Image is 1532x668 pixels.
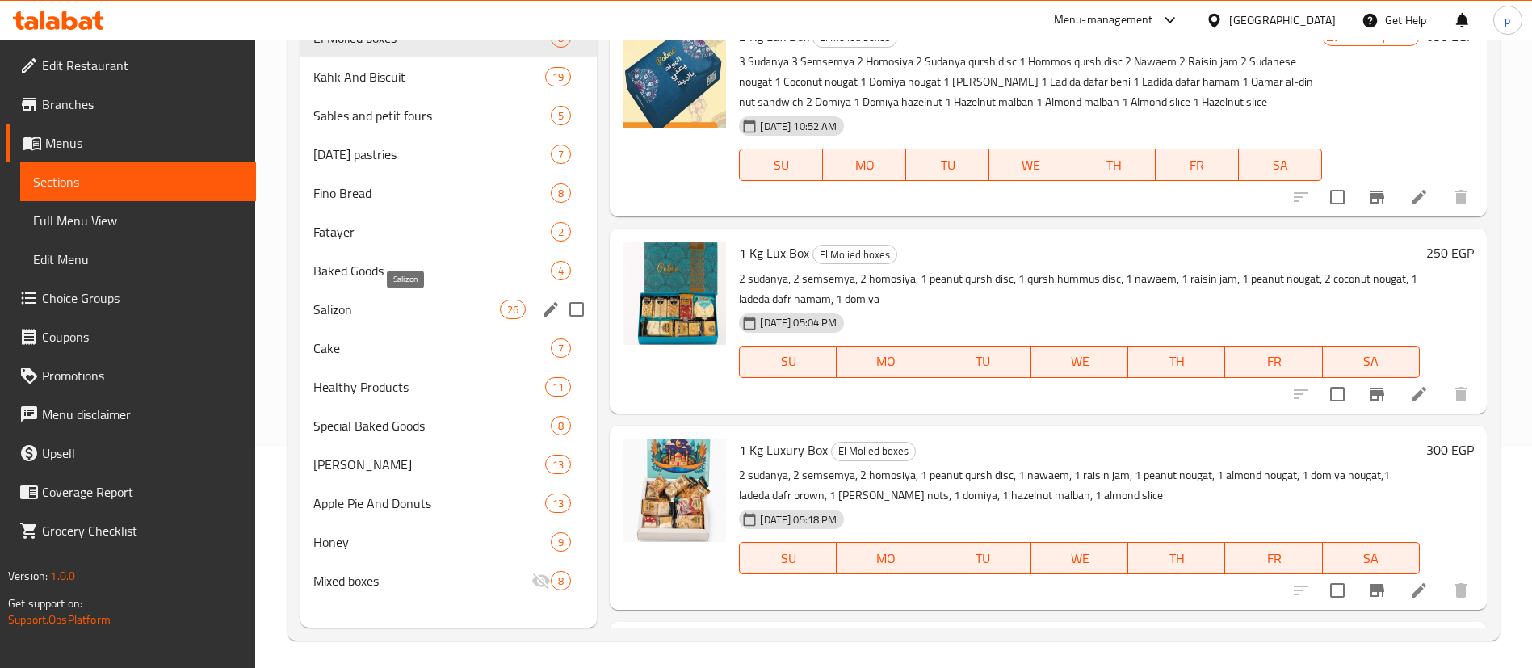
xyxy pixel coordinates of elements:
div: Fatayer [313,222,551,242]
a: Coverage Report [6,473,256,511]
button: delete [1442,178,1480,216]
button: MO [837,542,934,574]
button: Branch-specific-item [1358,375,1396,414]
button: TU [934,346,1031,378]
span: Grocery Checklist [42,521,243,540]
button: WE [989,149,1072,181]
span: Special Baked Goods [313,416,551,435]
span: Cake [313,338,551,358]
button: TU [934,542,1031,574]
div: Kahk And Biscuit19 [300,57,597,96]
button: edit [539,297,563,321]
span: Branches [42,95,243,114]
span: Promotions [42,366,243,385]
span: WE [996,153,1066,177]
a: Branches [6,85,256,124]
a: Edit Menu [20,240,256,279]
span: Menus [45,133,243,153]
span: Choice Groups [42,288,243,308]
span: Salizon [313,300,500,319]
span: p [1505,11,1510,29]
div: items [500,300,526,319]
a: Grocery Checklist [6,511,256,550]
button: FR [1225,542,1322,574]
span: Edit Restaurant [42,56,243,75]
div: items [551,416,571,435]
button: SU [739,149,823,181]
div: items [545,377,571,397]
button: MO [837,346,934,378]
span: Sables and petit fours [313,106,551,125]
button: SA [1323,346,1420,378]
div: items [551,261,571,280]
button: TH [1072,149,1156,181]
svg: Inactive section [531,571,551,590]
span: FR [1162,153,1232,177]
a: Sections [20,162,256,201]
a: Choice Groups [6,279,256,317]
span: Fino Bread [313,183,551,203]
span: WE [1038,350,1122,373]
a: Coupons [6,317,256,356]
div: Fatayer2 [300,212,597,251]
img: 1 Kg Luxury Box [623,439,726,542]
div: Healthy Products11 [300,368,597,406]
span: TU [913,153,983,177]
span: Mixed boxes [313,571,531,590]
img: 2 Kg Lux Box [623,25,726,128]
span: TH [1079,153,1149,177]
span: [DATE] 10:52 AM [753,119,843,134]
span: 9 [552,535,570,550]
div: Sables and petit fours5 [300,96,597,135]
div: [PERSON_NAME]13 [300,445,597,484]
span: Menu disclaimer [42,405,243,424]
a: Full Menu View [20,201,256,240]
div: Healthy Products [313,377,545,397]
span: SA [1329,547,1413,570]
div: Apple Pie And Donuts13 [300,484,597,523]
span: Sections [33,172,243,191]
a: Upsell [6,434,256,473]
span: SU [746,153,816,177]
span: TH [1135,350,1219,373]
span: 8 [552,573,570,589]
a: Edit menu item [1409,187,1429,207]
span: 11 [546,380,570,395]
div: items [551,106,571,125]
button: SA [1323,542,1420,574]
h6: 650 EGP [1426,25,1474,48]
button: TH [1128,346,1225,378]
div: items [551,183,571,203]
button: FR [1225,346,1322,378]
div: Honey [313,532,551,552]
span: 8 [552,186,570,201]
img: 1 Kg Lux Box [623,242,726,345]
a: Edit menu item [1409,384,1429,404]
a: Edit Restaurant [6,46,256,85]
span: Coupons [42,327,243,347]
span: TH [1135,547,1219,570]
button: TU [906,149,989,181]
button: TH [1128,542,1225,574]
span: Edit Menu [33,250,243,269]
span: Select to update [1320,180,1354,214]
h6: 300 EGP [1426,439,1474,461]
span: 2 [552,225,570,240]
span: 1 Kg Luxury Box [739,438,828,462]
button: SA [1239,149,1322,181]
a: Promotions [6,356,256,395]
button: Branch-specific-item [1358,571,1396,610]
div: items [551,338,571,358]
div: Baked Goods4 [300,251,597,290]
a: Menus [6,124,256,162]
p: 3 Sudanya 3 Semsemya 2 Homosiya 2 Sudanya qursh disc 1 Hommos qursh disc 2 Nawaem 2 Raisin jam 2 ... [739,52,1321,112]
div: Cake7 [300,329,597,368]
div: Fino Bread8 [300,174,597,212]
span: Apple Pie And Donuts [313,494,545,513]
nav: Menu sections [300,12,597,607]
a: Menu disclaimer [6,395,256,434]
